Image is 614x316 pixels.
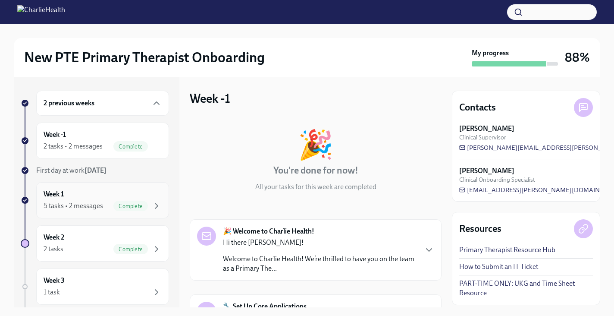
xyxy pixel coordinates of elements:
[44,98,94,108] h6: 2 previous weeks
[223,254,417,273] p: Welcome to Charlie Health! We’re thrilled to have you on the team as a Primary The...
[17,5,65,19] img: CharlieHealth
[565,50,590,65] h3: 88%
[459,245,555,255] a: Primary Therapist Resource Hub
[21,182,169,218] a: Week 15 tasks • 2 messagesComplete
[298,130,333,159] div: 🎉
[255,182,376,192] p: All your tasks for this week are completed
[44,288,60,297] div: 1 task
[21,166,169,175] a: First day at work[DATE]
[223,302,307,311] strong: 🔧 Set Up Core Applications
[459,262,538,272] a: How to Submit an IT Ticket
[223,227,314,236] strong: 🎉 Welcome to Charlie Health!
[459,222,501,235] h4: Resources
[459,133,506,142] span: Clinical Supervisor
[44,276,65,285] h6: Week 3
[190,91,230,106] h3: Week -1
[459,166,514,176] strong: [PERSON_NAME]
[36,166,107,174] span: First day at work
[273,164,358,177] h4: You're done for now!
[44,130,66,139] h6: Week -1
[44,244,63,254] div: 2 tasks
[44,233,64,242] h6: Week 2
[472,48,509,58] strong: My progress
[113,246,148,253] span: Complete
[21,269,169,305] a: Week 31 task
[113,143,148,150] span: Complete
[459,176,535,184] span: Clinical Onboarding Specialist
[44,142,103,151] div: 2 tasks • 2 messages
[36,91,169,116] div: 2 previous weeks
[44,190,64,199] h6: Week 1
[459,101,496,114] h4: Contacts
[223,238,417,247] p: Hi there [PERSON_NAME]!
[113,203,148,209] span: Complete
[459,124,514,133] strong: [PERSON_NAME]
[21,123,169,159] a: Week -12 tasks • 2 messagesComplete
[24,49,265,66] h2: New PTE Primary Therapist Onboarding
[459,279,593,298] a: PART-TIME ONLY: UKG and Time Sheet Resource
[85,166,107,174] strong: [DATE]
[21,225,169,262] a: Week 22 tasksComplete
[44,201,103,211] div: 5 tasks • 2 messages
